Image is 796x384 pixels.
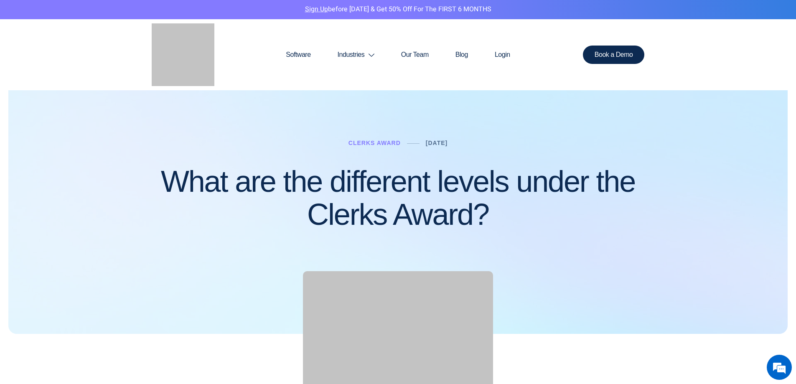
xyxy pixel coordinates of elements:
a: [DATE] [426,140,448,146]
p: before [DATE] & Get 50% Off for the FIRST 6 MONTHS [6,4,790,15]
h1: What are the different levels under the Clerks Award? [152,165,645,231]
a: Blog [442,35,481,75]
a: Sign Up [305,4,328,14]
span: Book a Demo [595,51,633,58]
a: Login [481,35,524,75]
a: Software [272,35,324,75]
a: Industries [324,35,388,75]
a: Clerks Award [348,140,401,146]
a: Our Team [388,35,442,75]
a: Book a Demo [583,46,645,64]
